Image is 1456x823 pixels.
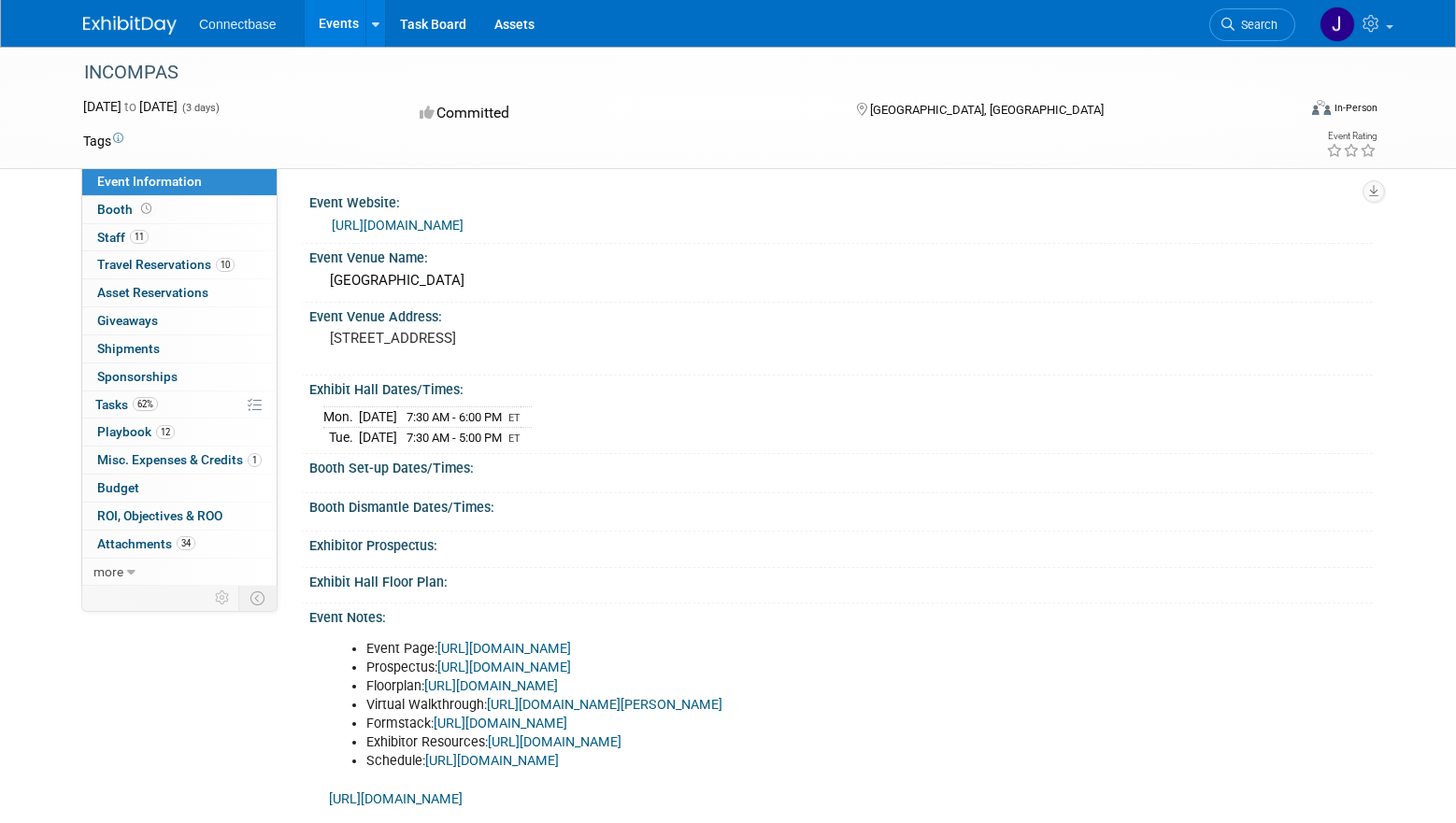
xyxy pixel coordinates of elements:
a: more [82,559,277,586]
div: In-Person [1334,101,1377,115]
div: Event Website: [309,189,1373,212]
div: INCOMPAS [78,56,1267,90]
span: 12 [156,425,175,439]
a: [URL][DOMAIN_NAME] [424,678,558,694]
td: Personalize Event Tab Strip [207,586,239,610]
span: ET [508,412,521,424]
span: 1 [248,453,262,467]
pre: [STREET_ADDRESS] [330,330,732,347]
span: 7:30 AM - 6:00 PM [407,410,502,424]
span: Shipments [97,341,160,356]
span: Travel Reservations [97,257,235,272]
li: Formstack: [366,715,1154,733]
span: Playbook [97,424,175,439]
a: Shipments [82,335,277,362]
span: more [93,564,123,579]
div: Event Venue Name: [309,244,1373,267]
td: Mon. [323,407,359,428]
a: Playbook12 [82,419,277,446]
span: ET [508,433,521,445]
a: Asset Reservations [82,279,277,306]
a: [URL][DOMAIN_NAME] [425,753,559,769]
span: 11 [130,230,149,244]
img: Format-Inperson.png [1312,100,1331,115]
span: Giveaways [97,313,158,328]
span: [DATE] [DATE] [83,99,178,114]
span: 7:30 AM - 5:00 PM [407,431,502,445]
img: ExhibitDay [83,16,177,35]
div: Event Rating [1326,132,1377,141]
span: Budget [97,480,139,495]
span: Asset Reservations [97,285,208,300]
span: Attachments [97,536,195,551]
div: Exhibit Hall Dates/Times: [309,376,1373,399]
a: Travel Reservations10 [82,251,277,278]
span: Sponsorships [97,369,178,384]
a: [URL][DOMAIN_NAME] [329,791,463,807]
span: 10 [216,258,235,272]
td: [DATE] [359,427,397,447]
span: Staff [97,230,149,245]
div: Booth Dismantle Dates/Times: [309,493,1373,517]
div: Exhibitor Prospectus: [309,532,1373,555]
span: Booth not reserved yet [137,202,155,216]
a: Booth [82,196,277,223]
a: Staff11 [82,224,277,251]
div: Event Notes: [309,603,1373,627]
span: 62% [133,397,158,411]
td: Tags [83,132,123,150]
a: ROI, Objectives & ROO [82,503,277,530]
a: [URL][DOMAIN_NAME][PERSON_NAME] [487,697,722,713]
span: (3 days) [180,102,220,114]
a: Budget [82,475,277,502]
li: Event Page: [366,640,1154,659]
span: 34 [177,536,195,550]
span: Booth [97,202,155,217]
a: [URL][DOMAIN_NAME] [332,218,464,233]
a: Misc. Expenses & Credits1 [82,447,277,474]
div: Event Format [1185,97,1377,125]
span: Connectbase [199,17,277,32]
a: Event Information [82,168,277,195]
a: Search [1209,8,1295,41]
td: Toggle Event Tabs [239,586,278,610]
div: Event Venue Address: [309,303,1373,326]
span: Event Information [97,174,202,189]
div: Exhibit Hall Floor Plan: [309,568,1373,591]
a: Attachments34 [82,531,277,558]
a: [URL][DOMAIN_NAME] [437,641,571,657]
a: [URL][DOMAIN_NAME] [434,716,567,731]
li: Prospectus: [366,659,1154,677]
img: John Reumann [1320,7,1355,42]
span: ROI, Objectives & ROO [97,508,222,523]
td: Tue. [323,427,359,447]
li: Floorplan: [366,677,1154,696]
a: Tasks62% [82,391,277,419]
a: [URL][DOMAIN_NAME] [437,660,571,675]
span: to [121,99,139,114]
span: Misc. Expenses & Credits [97,452,262,467]
li: Exhibitor Resources: [366,733,1154,752]
a: Giveaways [82,307,277,334]
div: [GEOGRAPHIC_DATA] [323,266,1359,295]
span: Search [1235,18,1278,32]
span: Tasks [95,397,158,412]
li: Virtual Walkthrough: [366,696,1154,715]
td: [DATE] [359,407,397,428]
span: [GEOGRAPHIC_DATA], [GEOGRAPHIC_DATA] [870,103,1104,117]
li: Schedule: [366,752,1154,771]
a: [URL][DOMAIN_NAME] [488,734,621,750]
div: Booth Set-up Dates/Times: [309,454,1373,477]
div: Committed [414,97,827,130]
a: Sponsorships [82,363,277,390]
